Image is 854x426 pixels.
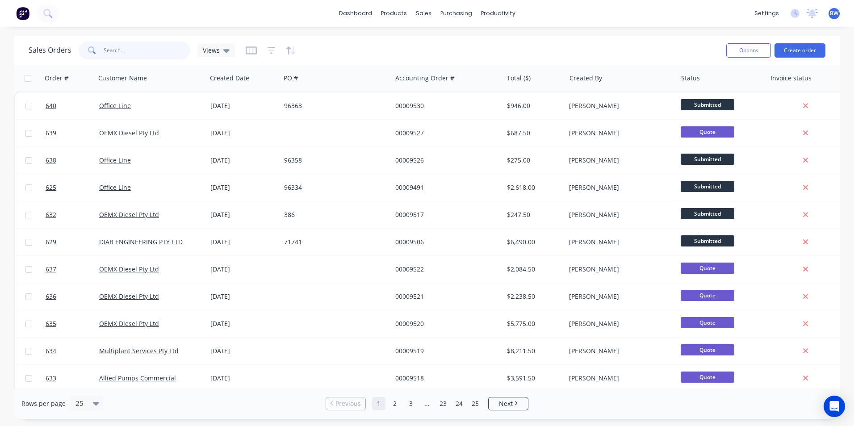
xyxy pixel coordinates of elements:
[681,317,734,328] span: Quote
[99,292,159,301] a: OEMX Diesel Pty Ltd
[681,181,734,192] span: Submitted
[46,129,56,138] span: 639
[99,374,176,382] a: Allied Pumps Commercial
[46,256,99,283] a: 637
[98,74,147,83] div: Customer Name
[507,238,559,246] div: $6,490.00
[210,292,277,301] div: [DATE]
[388,397,402,410] a: Page 2
[681,290,734,301] span: Quote
[395,265,494,274] div: 00009522
[372,397,385,410] a: Page 1 is your current page
[335,7,377,20] a: dashboard
[99,183,131,192] a: Office Line
[46,283,99,310] a: 636
[21,399,66,408] span: Rows per page
[46,210,56,219] span: 632
[104,42,191,59] input: Search...
[452,397,466,410] a: Page 24
[395,156,494,165] div: 00009526
[46,310,99,337] a: 635
[569,101,668,110] div: [PERSON_NAME]
[395,319,494,328] div: 00009520
[326,399,365,408] a: Previous page
[210,74,249,83] div: Created Date
[507,101,559,110] div: $946.00
[569,156,668,165] div: [PERSON_NAME]
[284,210,383,219] div: 386
[99,319,159,328] a: OEMX Diesel Pty Ltd
[436,7,477,20] div: purchasing
[46,92,99,119] a: 640
[824,396,845,417] div: Open Intercom Messenger
[99,347,179,355] a: Multiplant Services Pty Ltd
[203,46,220,55] span: Views
[395,238,494,246] div: 00009506
[210,374,277,383] div: [DATE]
[411,7,436,20] div: sales
[436,397,450,410] a: Page 23
[395,74,454,83] div: Accounting Order #
[46,319,56,328] span: 635
[681,263,734,274] span: Quote
[210,210,277,219] div: [DATE]
[46,101,56,110] span: 640
[210,156,277,165] div: [DATE]
[395,101,494,110] div: 00009530
[46,265,56,274] span: 637
[507,210,559,219] div: $247.50
[569,374,668,383] div: [PERSON_NAME]
[46,183,56,192] span: 625
[99,156,131,164] a: Office Line
[29,46,71,54] h1: Sales Orders
[46,201,99,228] a: 632
[284,101,383,110] div: 96363
[569,292,668,301] div: [PERSON_NAME]
[284,238,383,246] div: 71741
[507,347,559,355] div: $8,211.50
[507,292,559,301] div: $2,238.50
[499,399,513,408] span: Next
[395,129,494,138] div: 00009527
[99,210,159,219] a: OEMX Diesel Pty Ltd
[46,374,56,383] span: 633
[681,344,734,355] span: Quote
[681,235,734,246] span: Submitted
[569,129,668,138] div: [PERSON_NAME]
[210,265,277,274] div: [DATE]
[99,101,131,110] a: Office Line
[99,129,159,137] a: OEMX Diesel Pty Ltd
[569,74,602,83] div: Created By
[395,347,494,355] div: 00009519
[46,292,56,301] span: 636
[210,319,277,328] div: [DATE]
[404,397,418,410] a: Page 3
[750,7,783,20] div: settings
[489,399,528,408] a: Next page
[830,9,838,17] span: BW
[46,365,99,392] a: 633
[377,7,411,20] div: products
[469,397,482,410] a: Page 25
[681,154,734,165] span: Submitted
[681,74,700,83] div: Status
[477,7,520,20] div: productivity
[46,156,56,165] span: 638
[507,129,559,138] div: $687.50
[46,120,99,146] a: 639
[395,210,494,219] div: 00009517
[726,43,771,58] button: Options
[46,238,56,246] span: 629
[210,129,277,138] div: [DATE]
[210,238,277,246] div: [DATE]
[507,156,559,165] div: $275.00
[770,74,812,83] div: Invoice status
[46,347,56,355] span: 634
[569,265,668,274] div: [PERSON_NAME]
[507,183,559,192] div: $2,618.00
[99,238,183,246] a: DIAB ENGINEERING PTY LTD
[395,292,494,301] div: 00009521
[507,374,559,383] div: $3,591.50
[284,183,383,192] div: 96334
[99,265,159,273] a: OEMX Diesel Pty Ltd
